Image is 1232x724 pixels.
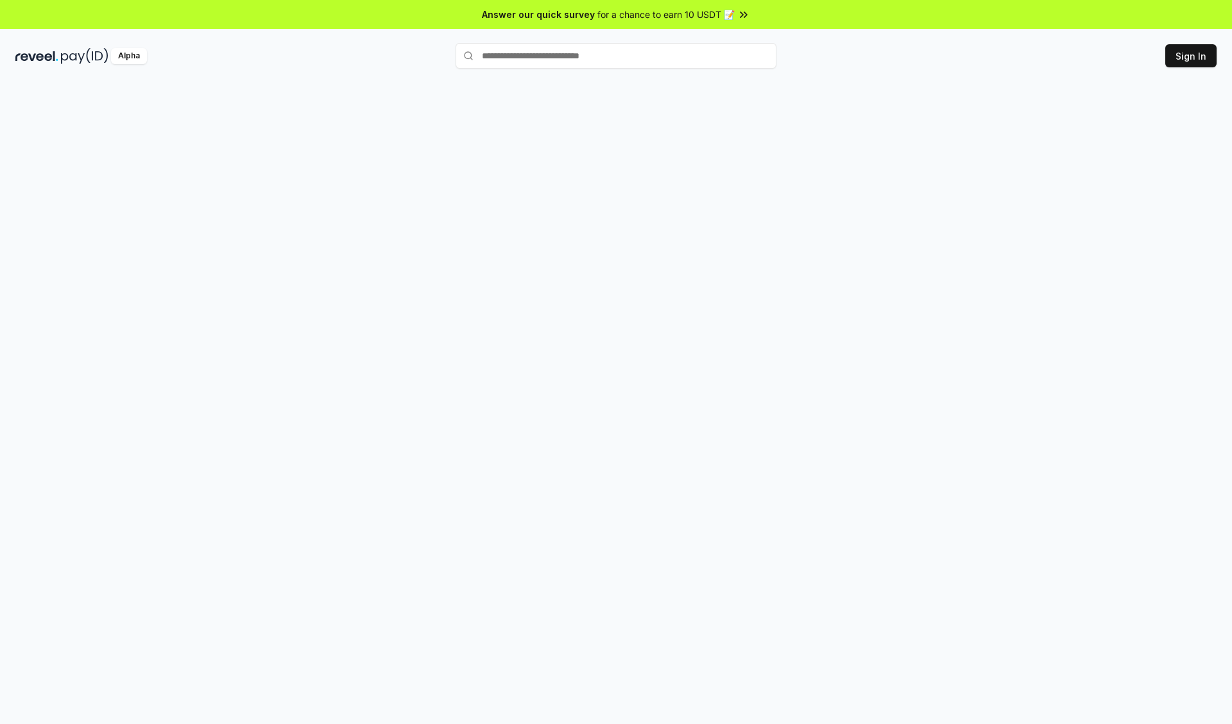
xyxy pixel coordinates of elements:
span: Answer our quick survey [482,8,595,21]
span: for a chance to earn 10 USDT 📝 [597,8,735,21]
button: Sign In [1165,44,1217,67]
img: pay_id [61,48,108,64]
div: Alpha [111,48,147,64]
img: reveel_dark [15,48,58,64]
